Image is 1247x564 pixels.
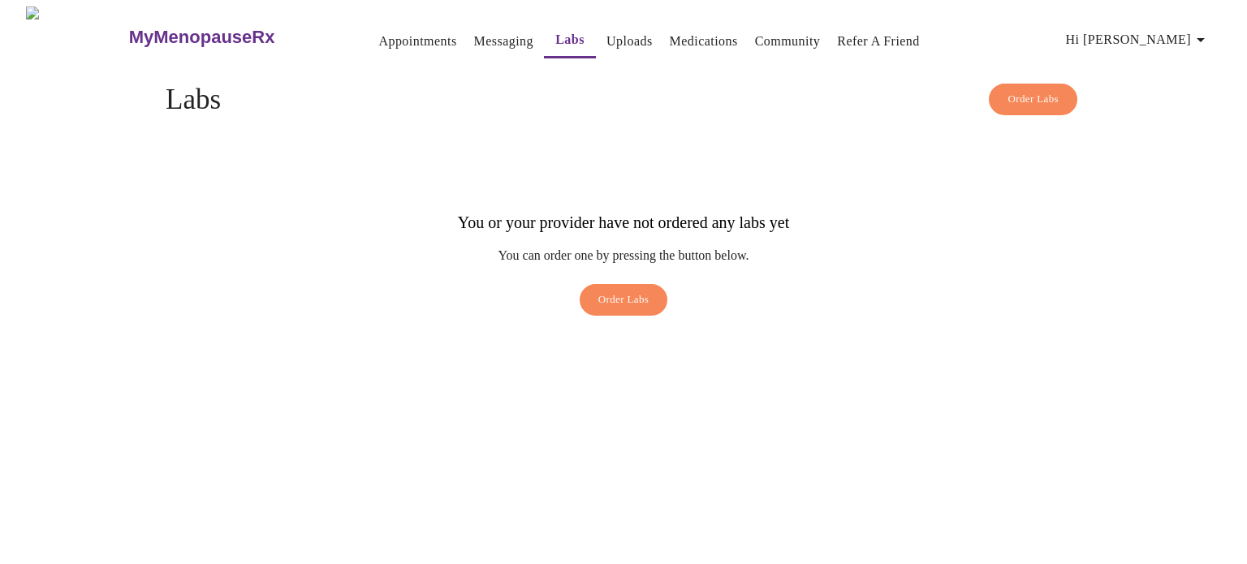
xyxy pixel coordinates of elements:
a: Labs [555,28,585,51]
p: You can order one by pressing the button below. [458,248,789,263]
button: Medications [663,25,744,58]
img: MyMenopauseRx Logo [26,6,127,67]
a: Appointments [378,30,456,53]
button: Appointments [372,25,463,58]
h3: You or your provider have not ordered any labs yet [458,213,789,232]
span: Order Labs [598,291,649,309]
a: Refer a Friend [837,30,920,53]
a: Community [755,30,821,53]
button: Hi [PERSON_NAME] [1059,24,1217,56]
a: Uploads [606,30,653,53]
button: Uploads [600,25,659,58]
h3: MyMenopauseRx [129,27,275,48]
button: Order Labs [989,84,1077,115]
a: Messaging [474,30,533,53]
a: MyMenopauseRx [127,9,339,66]
span: Order Labs [1008,90,1059,109]
button: Order Labs [580,284,668,316]
button: Labs [544,24,596,58]
button: Refer a Friend [831,25,926,58]
button: Messaging [468,25,540,58]
button: Community [749,25,827,58]
h4: Labs [166,84,1081,116]
a: Order Labs [576,284,672,324]
a: Medications [670,30,738,53]
span: Hi [PERSON_NAME] [1066,28,1210,51]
